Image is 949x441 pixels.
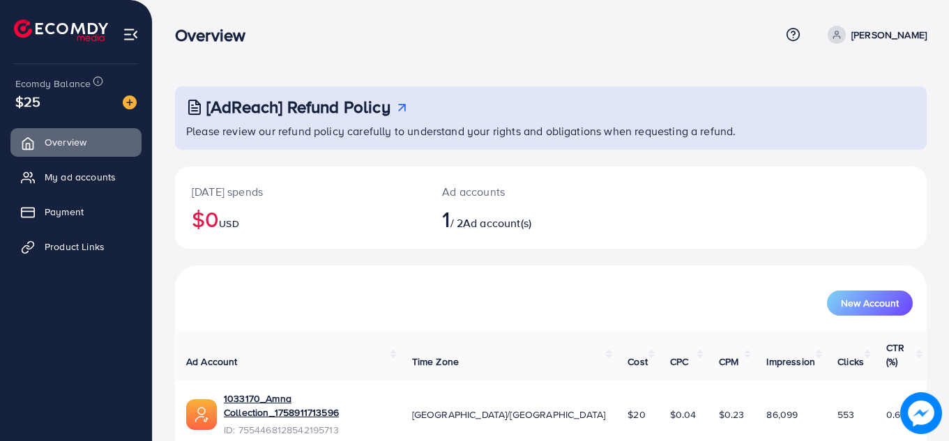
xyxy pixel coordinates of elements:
[837,408,854,421] span: 553
[628,408,645,421] span: $20
[45,135,86,149] span: Overview
[224,423,390,437] span: ID: 7554468128542195713
[10,163,142,191] a: My ad accounts
[442,203,450,235] span: 1
[15,77,91,91] span: Ecomdy Balance
[123,26,139,42] img: menu
[186,355,238,369] span: Ad Account
[837,355,864,369] span: Clicks
[463,215,531,231] span: Ad account(s)
[186,123,918,139] p: Please review our refund policy carefully to understand your rights and obligations when requesti...
[10,233,142,261] a: Product Links
[45,170,116,184] span: My ad accounts
[442,183,597,200] p: Ad accounts
[851,26,927,43] p: [PERSON_NAME]
[628,355,648,369] span: Cost
[10,128,142,156] a: Overview
[886,341,904,369] span: CTR (%)
[10,198,142,226] a: Payment
[719,408,745,421] span: $0.23
[219,217,238,231] span: USD
[192,206,409,232] h2: $0
[206,97,390,117] h3: [AdReach] Refund Policy
[827,291,913,316] button: New Account
[412,408,606,421] span: [GEOGRAPHIC_DATA]/[GEOGRAPHIC_DATA]
[45,240,105,254] span: Product Links
[886,408,906,421] span: 0.64
[45,205,84,219] span: Payment
[15,91,40,111] span: $25
[412,355,459,369] span: Time Zone
[192,183,409,200] p: [DATE] spends
[224,392,390,420] a: 1033170_Amna Collection_1758911713596
[14,20,108,41] img: logo
[670,355,688,369] span: CPC
[841,298,899,308] span: New Account
[186,399,217,430] img: ic-ads-acc.e4c84228.svg
[442,206,597,232] h2: / 2
[766,408,798,421] span: 86,099
[766,355,815,369] span: Impression
[123,95,137,109] img: image
[900,392,942,434] img: image
[670,408,697,421] span: $0.04
[822,26,927,44] a: [PERSON_NAME]
[175,25,257,45] h3: Overview
[719,355,738,369] span: CPM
